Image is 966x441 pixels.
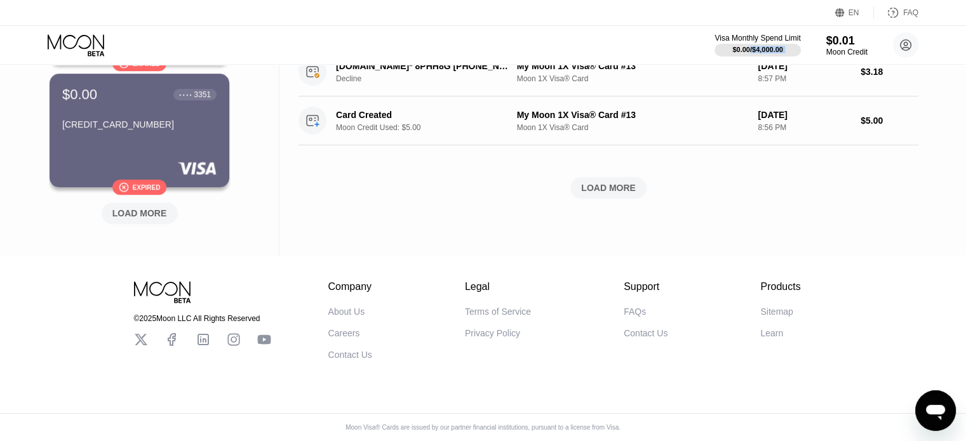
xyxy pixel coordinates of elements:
[194,90,211,99] div: 3351
[328,328,360,338] div: Careers
[874,6,918,19] div: FAQ
[328,281,372,293] div: Company
[328,306,365,317] div: About Us
[915,390,956,431] iframe: Tlačidlo na spustenie okna správ, prebieha konverzácia
[62,86,97,103] div: $0.00
[179,93,192,96] div: ● ● ● ●
[760,306,793,317] div: Sitemap
[119,182,129,193] div: 
[760,328,783,338] div: Learn
[465,328,520,338] div: Privacy Policy
[299,48,918,96] div: [DOMAIN_NAME]* 8PHH8G [PHONE_NUMBER] USDeclineMy Moon 1X Visa® Card #13Moon 1X Visa® Card[DATE]8:...
[624,328,667,338] div: Contact Us
[112,207,167,219] div: LOAD MORE
[328,350,372,360] div: Contact Us
[465,306,531,317] div: Terms of Service
[133,184,161,191] div: Expired
[760,281,800,293] div: Products
[624,281,667,293] div: Support
[826,34,868,56] div: $0.01Moon Credit
[92,197,187,224] div: LOAD MORE
[758,110,850,120] div: [DATE]
[714,34,800,43] div: Visa Monthly Spend Limit
[624,306,646,317] div: FAQs
[758,74,850,83] div: 8:57 PM
[732,46,783,53] div: $0.00 / $4,000.00
[758,123,850,132] div: 8:56 PM
[299,177,918,199] div: LOAD MORE
[336,123,523,132] div: Moon Credit Used: $5.00
[835,6,874,19] div: EN
[826,48,868,56] div: Moon Credit
[335,424,631,431] div: Moon Visa® Cards are issued by our partner financial institutions, pursuant to a license from Visa.
[336,110,510,120] div: Card Created
[517,74,748,83] div: Moon 1X Visa® Card
[861,67,918,77] div: $3.18
[465,281,531,293] div: Legal
[336,74,523,83] div: Decline
[581,182,636,194] div: LOAD MORE
[50,74,229,187] div: $0.00● ● ● ●3351[CREDIT_CARD_NUMBER]Expired
[517,123,748,132] div: Moon 1X Visa® Card
[903,8,918,17] div: FAQ
[517,110,748,120] div: My Moon 1X Visa® Card #13
[849,8,859,17] div: EN
[714,34,800,56] div: Visa Monthly Spend Limit$0.00/$4,000.00
[62,119,217,129] div: [CREDIT_CARD_NUMBER]
[861,115,918,126] div: $5.00
[517,61,748,71] div: My Moon 1X Visa® Card #13
[336,61,510,71] div: [DOMAIN_NAME]* 8PHH8G [PHONE_NUMBER] US
[134,314,271,323] div: © 2025 Moon LLC All Rights Reserved
[758,61,850,71] div: [DATE]
[299,96,918,145] div: Card CreatedMoon Credit Used: $5.00My Moon 1X Visa® Card #13Moon 1X Visa® Card[DATE]8:56 PM$5.00
[826,34,868,48] div: $0.01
